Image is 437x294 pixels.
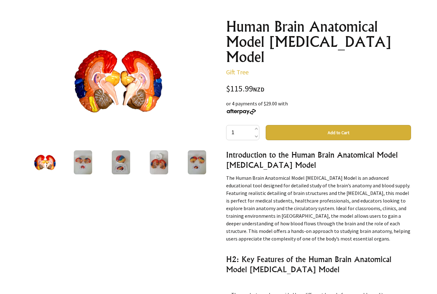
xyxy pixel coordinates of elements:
[253,86,264,93] span: NZD
[226,19,411,65] h1: Human Brain Anatomical Model [MEDICAL_DATA] Model
[226,85,411,93] div: $115.99
[226,68,249,76] a: Gift Tree
[188,150,206,174] img: Human Brain Anatomical Model Cerebral Artery Model
[33,150,57,174] img: Human Brain Anatomical Model Cerebral Artery Model
[266,125,411,140] button: Add to Cart
[226,174,411,242] p: The Human Brain Anatomical Model [MEDICAL_DATA] Model is an advanced educational tool designed fo...
[69,31,168,130] img: Human Brain Anatomical Model Cerebral Artery Model
[74,150,92,174] img: Human Brain Anatomical Model Cerebral Artery Model
[150,150,168,174] img: Human Brain Anatomical Model Cerebral Artery Model
[226,100,411,115] div: or 4 payments of $29.00 with
[226,150,411,170] h3: Introduction to the Human Brain Anatomical Model [MEDICAL_DATA] Model
[112,150,130,174] img: Human Brain Anatomical Model Cerebral Artery Model
[226,254,411,274] h3: H2: Key Features of the Human Brain Anatomical Model [MEDICAL_DATA] Model
[226,109,256,115] img: Afterpay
